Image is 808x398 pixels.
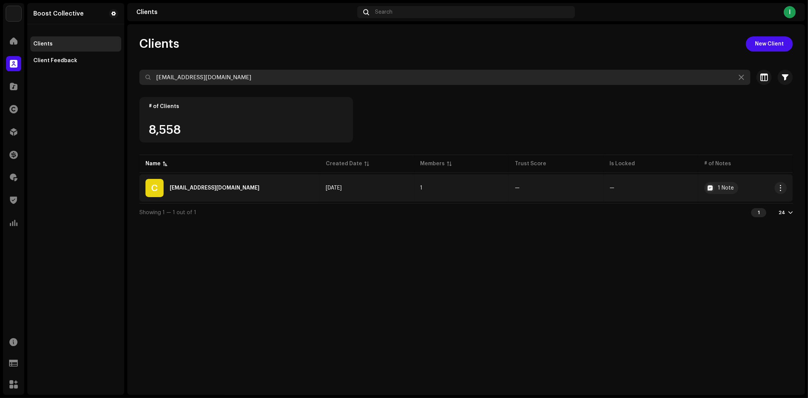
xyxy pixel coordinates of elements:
[784,6,796,18] div: I
[751,208,766,217] div: 1
[149,103,344,110] div: # of Clients
[326,160,362,168] div: Created Date
[33,11,84,17] div: Boost Collective
[375,9,392,15] span: Search
[30,36,121,52] re-m-nav-item: Clients
[139,36,179,52] span: Clients
[139,70,750,85] input: Search
[420,160,445,168] div: Members
[33,58,77,64] div: Client Feedback
[755,36,784,52] span: New Client
[139,97,353,143] re-o-card-value: # of Clients
[746,36,793,52] button: New Client
[420,185,423,191] span: 1
[139,210,196,215] span: Showing 1 — 1 out of 1
[718,185,734,191] div: 1 Note
[30,53,121,68] re-m-nav-item: Client Feedback
[145,179,164,197] div: C
[136,9,354,15] div: Clients
[33,41,53,47] div: Clients
[6,6,21,21] img: afd5cbfa-dab2-418a-b3bb-650b285419db
[326,185,342,191] span: Jan 21, 2025
[778,210,785,216] div: 24
[170,185,259,191] div: clayandresen@yahoo.com
[515,185,597,191] re-a-table-badge: —
[610,185,692,191] re-a-table-badge: —
[145,160,161,168] div: Name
